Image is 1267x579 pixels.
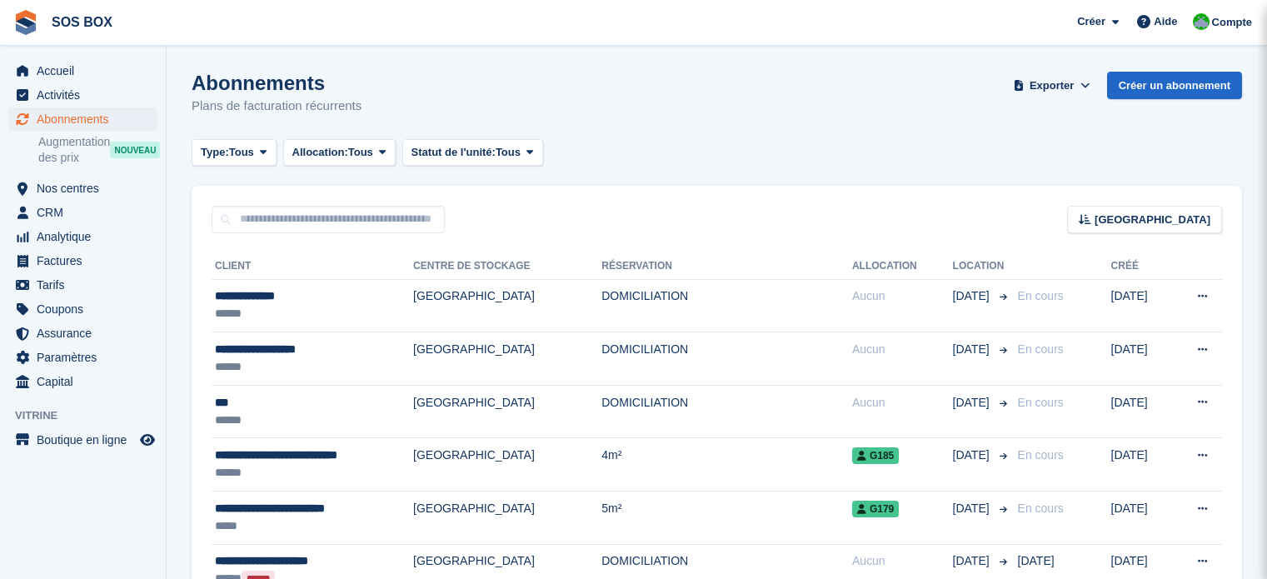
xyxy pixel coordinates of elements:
th: Client [212,253,413,280]
div: NOUVEAU [110,142,160,158]
span: En cours [1018,342,1064,356]
img: Fabrice [1193,13,1210,30]
span: [DATE] [953,394,993,412]
span: Nos centres [37,177,137,200]
td: [DATE] [1111,438,1168,492]
span: [DATE] [953,552,993,570]
span: Statut de l'unité: [412,144,496,161]
span: [DATE] [953,500,993,517]
a: menu [8,201,157,224]
span: En cours [1018,289,1064,302]
span: Coupons [37,297,137,321]
span: Vitrine [15,407,166,424]
button: Type: Tous [192,139,277,167]
a: SOS BOX [45,8,119,36]
td: 4m² [601,438,852,492]
button: Statut de l'unité: Tous [402,139,543,167]
td: [GEOGRAPHIC_DATA] [413,492,601,545]
a: menu [8,428,157,452]
div: Aucun [852,552,953,570]
span: Accueil [37,59,137,82]
a: menu [8,346,157,369]
button: Exporter [1010,72,1094,99]
th: Allocation [852,253,953,280]
span: Aide [1154,13,1177,30]
td: [DATE] [1111,385,1168,438]
th: Réservation [601,253,852,280]
span: Créer [1077,13,1105,30]
td: DOMICILIATION [601,332,852,386]
a: menu [8,297,157,321]
a: menu [8,59,157,82]
a: menu [8,177,157,200]
span: Augmentation des prix [38,134,110,166]
td: 5m² [601,492,852,545]
a: menu [8,273,157,297]
span: [DATE] [953,287,993,305]
td: [DATE] [1111,279,1168,332]
span: Tous [229,144,254,161]
td: [GEOGRAPHIC_DATA] [413,279,601,332]
p: Plans de facturation récurrents [192,97,362,116]
span: Abonnements [37,107,137,131]
span: Activités [37,83,137,107]
a: menu [8,249,157,272]
span: [DATE] [953,341,993,358]
td: [GEOGRAPHIC_DATA] [413,385,601,438]
h1: Abonnements [192,72,362,94]
a: menu [8,322,157,345]
img: stora-icon-8386f47178a22dfd0bd8f6a31ec36ba5ce8667c1dd55bd0f319d3a0aa187defe.svg [13,10,38,35]
div: Aucun [852,287,953,305]
td: DOMICILIATION [601,279,852,332]
a: menu [8,107,157,131]
span: Exporter [1030,77,1074,94]
span: [DATE] [1018,554,1055,567]
a: Créer un abonnement [1107,72,1242,99]
span: Factures [37,249,137,272]
a: menu [8,370,157,393]
span: Tous [496,144,521,161]
a: Boutique d'aperçu [137,430,157,450]
a: Augmentation des prix NOUVEAU [38,133,157,167]
span: En cours [1018,396,1064,409]
span: [GEOGRAPHIC_DATA] [1095,212,1210,228]
a: menu [8,83,157,107]
span: Tous [348,144,373,161]
span: G179 [852,501,899,517]
th: Créé [1111,253,1168,280]
th: Centre de stockage [413,253,601,280]
span: Boutique en ligne [37,428,137,452]
div: Aucun [852,341,953,358]
button: Allocation: Tous [283,139,396,167]
span: Analytique [37,225,137,248]
span: Tarifs [37,273,137,297]
a: menu [8,225,157,248]
span: [DATE] [953,447,993,464]
span: En cours [1018,502,1064,515]
td: [GEOGRAPHIC_DATA] [413,438,601,492]
span: Type: [201,144,229,161]
span: Allocation: [292,144,348,161]
span: En cours [1018,448,1064,462]
span: Paramètres [37,346,137,369]
th: Location [953,253,1011,280]
span: CRM [37,201,137,224]
td: [DATE] [1111,332,1168,386]
td: DOMICILIATION [601,385,852,438]
span: Assurance [37,322,137,345]
div: Aucun [852,394,953,412]
td: [DATE] [1111,492,1168,545]
span: Compte [1212,14,1252,31]
td: [GEOGRAPHIC_DATA] [413,332,601,386]
span: Capital [37,370,137,393]
span: G185 [852,447,899,464]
